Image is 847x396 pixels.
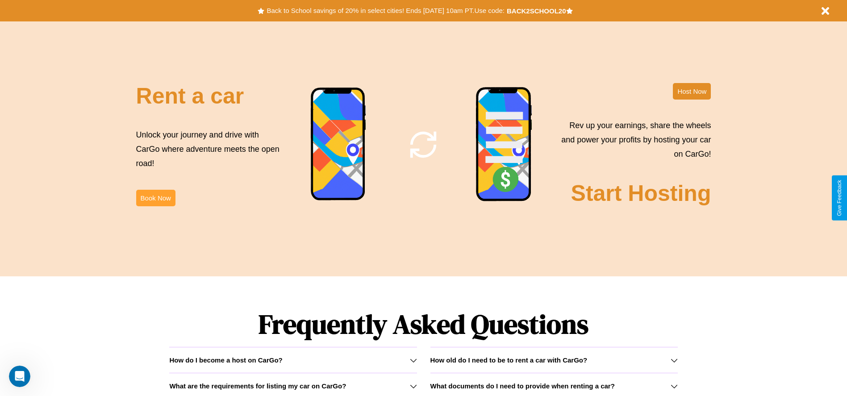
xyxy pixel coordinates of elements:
[264,4,506,17] button: Back to School savings of 20% in select cities! Ends [DATE] 10am PT.Use code:
[430,356,588,364] h3: How old do I need to be to rent a car with CarGo?
[571,180,711,206] h2: Start Hosting
[836,180,843,216] div: Give Feedback
[169,382,346,390] h3: What are the requirements for listing my car on CarGo?
[169,301,677,347] h1: Frequently Asked Questions
[136,128,283,171] p: Unlock your journey and drive with CarGo where adventure meets the open road!
[169,356,282,364] h3: How do I become a host on CarGo?
[9,366,30,387] iframe: Intercom live chat
[136,190,175,206] button: Book Now
[430,382,615,390] h3: What documents do I need to provide when renting a car?
[136,83,244,109] h2: Rent a car
[673,83,711,100] button: Host Now
[556,118,711,162] p: Rev up your earnings, share the wheels and power your profits by hosting your car on CarGo!
[507,7,566,15] b: BACK2SCHOOL20
[476,87,533,203] img: phone
[310,87,367,202] img: phone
